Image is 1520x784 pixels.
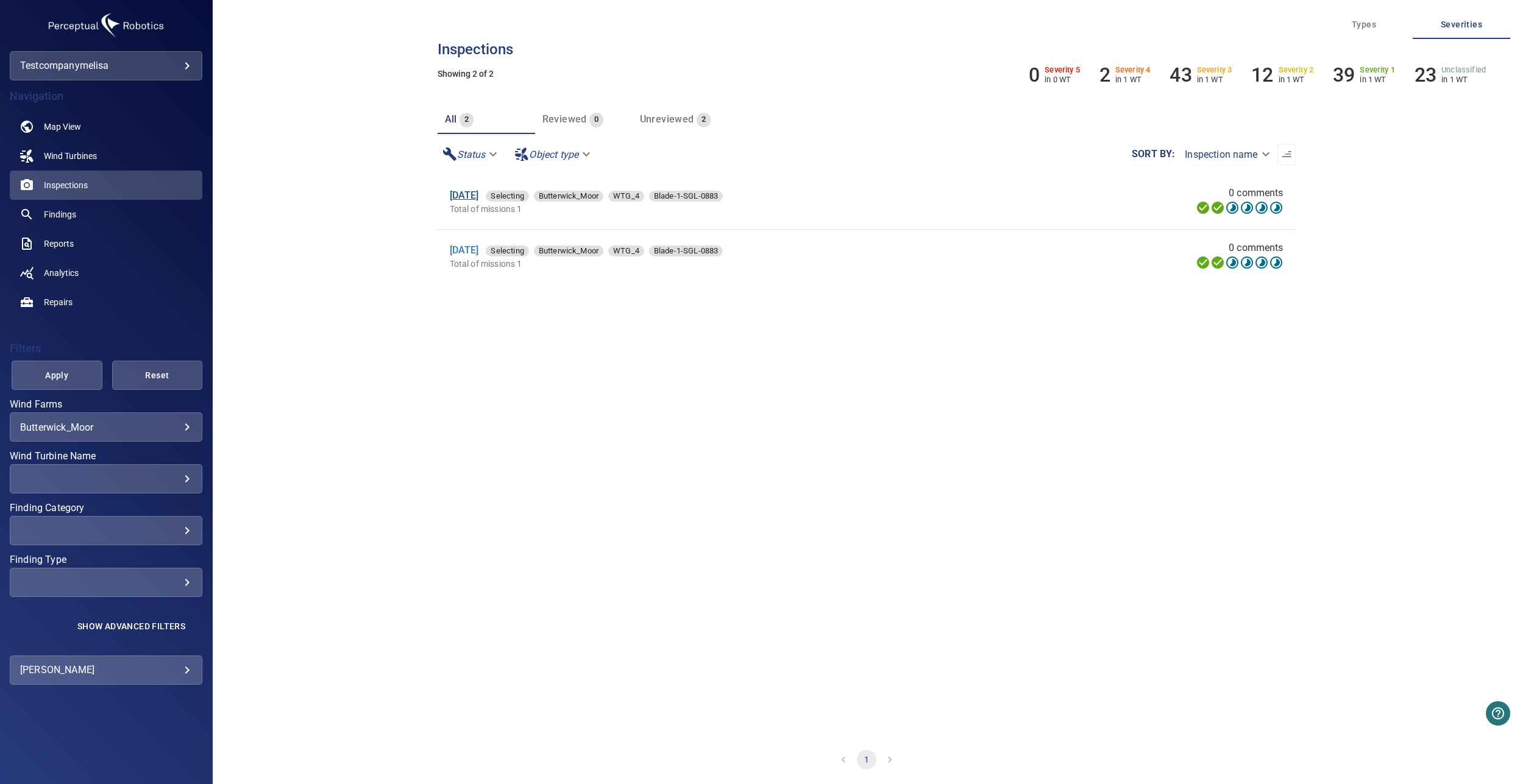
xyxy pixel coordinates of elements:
div: testcompanymelisa [20,56,192,76]
li: Severity 1 [1333,63,1395,87]
svg: Classification 28% [1269,255,1284,270]
span: WTG_4 [608,245,644,257]
div: Selecting [486,191,528,202]
h6: Severity 3 [1197,66,1232,74]
div: Object type [510,144,598,165]
svg: Data Formatted 100% [1210,255,1225,270]
em: Object type [529,149,578,160]
a: map noActive [10,112,202,141]
img: testcompanymelisa-logo [45,10,167,41]
p: in 1 WT [1441,75,1486,84]
span: 2 [460,113,474,127]
p: Total of missions 1 [450,258,961,270]
span: Severities [1420,17,1503,32]
svg: Selecting 33% [1225,255,1240,270]
div: WTG_4 [608,245,644,256]
svg: Uploading 100% [1196,200,1210,215]
h6: 0 [1029,63,1040,87]
div: Finding Type [10,568,202,597]
span: Butterwick_Moor [534,190,603,202]
span: Wind Turbines [44,150,97,162]
p: in 1 WT [1360,75,1395,84]
span: Blade-1-SGL-0883 [649,245,723,257]
span: Unreviewed [640,113,694,125]
label: Finding Category [10,503,202,513]
label: Wind Turbine Name [10,451,202,461]
div: WTG_4 [608,191,644,202]
span: Apply [27,368,87,383]
label: Finding Type [10,555,202,565]
div: Finding Category [10,516,202,545]
a: [DATE] [450,244,479,256]
span: Map View [44,121,81,133]
a: windturbines noActive [10,141,202,171]
svg: Selecting 33% [1225,200,1240,215]
button: Reset [112,361,203,390]
span: Show Advanced Filters [77,621,185,631]
h4: Filters [10,342,202,355]
em: Status [457,149,486,160]
span: 0 [589,113,603,127]
svg: Matching 33% [1254,255,1269,270]
div: Wind Farms [10,412,202,442]
div: Blade-1-SGL-0883 [649,245,723,256]
button: Show Advanced Filters [70,616,193,636]
span: Repairs [44,296,73,308]
h3: Inspections [438,41,1296,57]
h6: 43 [1170,63,1191,87]
div: Status [438,144,505,165]
li: Severity 4 [1099,63,1151,87]
div: Butterwick_Moor [534,245,603,256]
h6: Severity 2 [1279,66,1314,74]
p: in 1 WT [1279,75,1314,84]
svg: Classification 26% [1269,200,1284,215]
span: Blade-1-SGL-0883 [649,190,723,202]
button: Apply [12,361,102,390]
a: reports noActive [10,229,202,258]
span: All [445,113,457,125]
span: 2 [697,113,711,127]
div: Selecting [486,245,528,256]
p: in 1 WT [1115,75,1151,84]
span: Inspections [44,179,88,191]
h5: Showing 2 of 2 [438,69,1296,79]
h6: Unclassified [1441,66,1486,74]
h4: Navigation [10,90,202,102]
p: in 0 WT [1045,75,1080,84]
label: Sort by : [1132,149,1175,159]
svg: Data Formatted 100% [1210,200,1225,215]
li: Severity Unclassified [1415,63,1486,87]
span: Selecting [486,190,528,202]
button: Sort list from oldest to newest [1277,144,1296,165]
svg: ML Processing 33% [1240,200,1254,215]
span: WTG_4 [608,190,644,202]
div: Butterwick_Moor [20,422,192,433]
a: analytics noActive [10,258,202,288]
li: Severity 2 [1251,63,1313,87]
div: Butterwick_Moor [534,191,603,202]
nav: pagination navigation [438,735,1296,784]
svg: Matching 33% [1254,200,1269,215]
span: 0 comments [1229,186,1284,200]
h6: 23 [1415,63,1437,87]
span: Findings [44,208,76,221]
a: repairs noActive [10,288,202,317]
span: Reviewed [542,113,587,125]
span: Selecting [486,245,528,257]
h6: 12 [1251,63,1273,87]
a: findings noActive [10,200,202,229]
p: in 1 WT [1197,75,1232,84]
div: Blade-1-SGL-0883 [649,191,723,202]
h6: Severity 4 [1115,66,1151,74]
label: Wind Farms [10,400,202,409]
li: Severity 3 [1170,63,1232,87]
h6: Severity 1 [1360,66,1395,74]
div: testcompanymelisa [10,51,202,80]
a: [DATE] [450,189,479,201]
svg: Uploading 100% [1196,255,1210,270]
svg: ML Processing 33% [1240,255,1254,270]
h6: Severity 5 [1045,66,1080,74]
span: 0 comments [1229,241,1284,255]
h6: 39 [1333,63,1355,87]
a: inspections active [10,171,202,200]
